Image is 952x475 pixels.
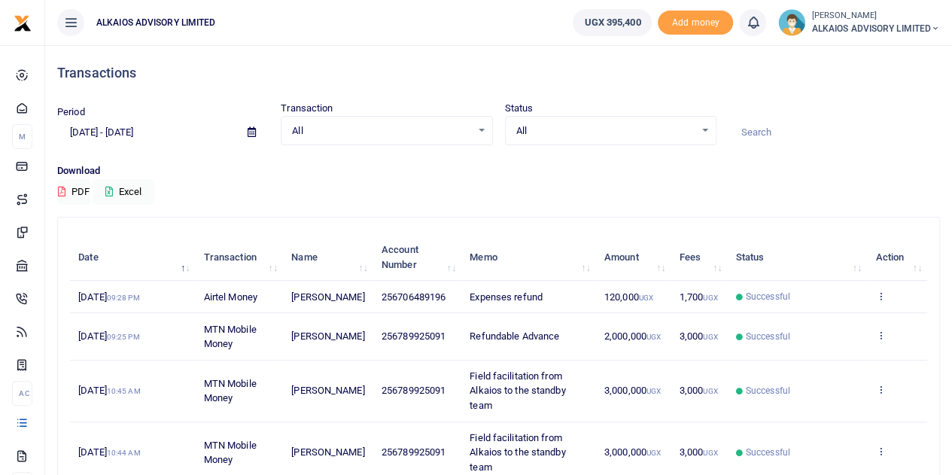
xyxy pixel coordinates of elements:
[470,330,559,342] span: Refundable Advance
[604,291,653,303] span: 120,000
[778,9,805,36] img: profile-user
[204,291,257,303] span: Airtel Money
[107,294,140,302] small: 09:28 PM
[382,330,446,342] span: 256789925091
[281,101,333,116] label: Transaction
[646,333,661,341] small: UGX
[12,124,32,149] li: M
[93,179,154,205] button: Excel
[204,440,257,466] span: MTN Mobile Money
[680,446,718,458] span: 3,000
[291,385,364,396] span: [PERSON_NAME]
[573,9,652,36] a: UGX 395,400
[746,446,790,459] span: Successful
[604,385,661,396] span: 3,000,000
[703,294,717,302] small: UGX
[57,65,940,81] h4: Transactions
[703,333,717,341] small: UGX
[291,330,364,342] span: [PERSON_NAME]
[90,16,221,29] span: ALKAIOS ADVISORY LIMITED
[57,179,90,205] button: PDF
[204,324,257,350] span: MTN Mobile Money
[57,120,236,145] input: select period
[746,330,790,343] span: Successful
[470,432,565,473] span: Field facilitation from Alkaios to the standby team
[505,101,534,116] label: Status
[867,234,927,281] th: Action: activate to sort column ascending
[778,9,940,36] a: profile-user [PERSON_NAME] ALKAIOS ADVISORY LIMITED
[604,330,661,342] span: 2,000,000
[596,234,671,281] th: Amount: activate to sort column ascending
[584,15,640,30] span: UGX 395,400
[291,446,364,458] span: [PERSON_NAME]
[567,9,658,36] li: Wallet ballance
[382,385,446,396] span: 256789925091
[703,387,717,395] small: UGX
[703,449,717,457] small: UGX
[680,330,718,342] span: 3,000
[671,234,728,281] th: Fees: activate to sort column ascending
[639,294,653,302] small: UGX
[14,14,32,32] img: logo-small
[604,446,661,458] span: 3,000,000
[107,333,140,341] small: 09:25 PM
[70,234,195,281] th: Date: activate to sort column descending
[658,11,733,35] span: Add money
[470,291,543,303] span: Expenses refund
[292,123,470,139] span: All
[78,330,139,342] span: [DATE]
[811,10,940,23] small: [PERSON_NAME]
[373,234,461,281] th: Account Number: activate to sort column ascending
[382,291,446,303] span: 256706489196
[646,387,661,395] small: UGX
[57,105,85,120] label: Period
[204,378,257,404] span: MTN Mobile Money
[78,385,140,396] span: [DATE]
[470,370,565,411] span: Field facilitation from Alkaios to the standby team
[658,11,733,35] li: Toup your wallet
[746,384,790,397] span: Successful
[107,449,141,457] small: 10:44 AM
[658,16,733,27] a: Add money
[107,387,141,395] small: 10:45 AM
[12,381,32,406] li: Ac
[680,291,718,303] span: 1,700
[382,446,446,458] span: 256789925091
[291,291,364,303] span: [PERSON_NAME]
[680,385,718,396] span: 3,000
[283,234,373,281] th: Name: activate to sort column ascending
[78,291,139,303] span: [DATE]
[727,234,867,281] th: Status: activate to sort column ascending
[516,123,695,139] span: All
[811,22,940,35] span: ALKAIOS ADVISORY LIMITED
[14,17,32,28] a: logo-small logo-large logo-large
[195,234,283,281] th: Transaction: activate to sort column ascending
[746,290,790,303] span: Successful
[78,446,140,458] span: [DATE]
[57,163,940,179] p: Download
[728,120,940,145] input: Search
[461,234,596,281] th: Memo: activate to sort column ascending
[646,449,661,457] small: UGX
